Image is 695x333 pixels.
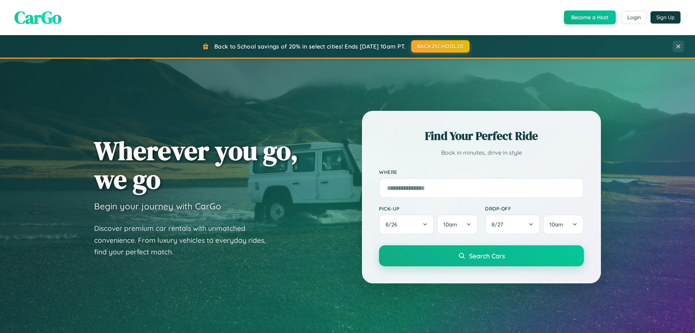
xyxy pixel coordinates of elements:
button: 10am [437,215,478,234]
span: CarGo [14,5,62,29]
label: Where [379,169,584,175]
h1: Wherever you go, we go [94,136,298,193]
button: Sign Up [650,11,681,24]
span: Back to School savings of 20% in select cities! Ends [DATE] 10am PT. [214,43,405,50]
label: Drop-off [485,205,584,212]
p: Discover premium car rentals with unmatched convenience. From luxury vehicles to everyday rides, ... [94,222,275,258]
span: Search Cars [469,252,505,260]
p: Book in minutes, drive in style [379,147,584,158]
button: Login [621,11,647,24]
span: 10am [549,221,563,228]
span: 8 / 26 [386,221,401,228]
button: 10am [543,215,584,234]
h3: Begin your journey with CarGo [94,201,221,212]
label: Pick-up [379,205,478,212]
button: 8/27 [485,215,540,234]
button: 8/26 [379,215,434,234]
button: Become a Host [564,11,616,24]
button: BACK2SCHOOL20 [411,40,469,53]
span: 8 / 27 [492,221,507,228]
h2: Find Your Perfect Ride [379,128,584,144]
span: 10am [443,221,457,228]
button: Search Cars [379,245,584,266]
